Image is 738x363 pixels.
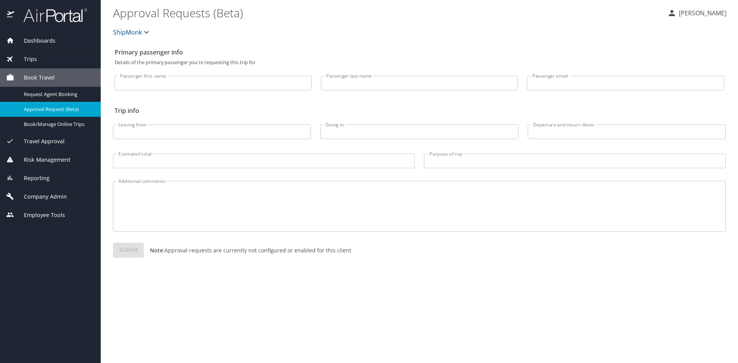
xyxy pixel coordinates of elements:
[14,192,67,201] span: Company Admin
[7,8,15,23] img: icon-airportal.png
[150,247,165,254] strong: Note:
[14,55,37,63] span: Trips
[676,8,726,18] p: [PERSON_NAME]
[14,36,55,45] span: Dashboards
[24,91,91,98] span: Request Agent Booking
[24,106,91,113] span: Approval Request (Beta)
[15,8,87,23] img: airportal-logo.png
[24,121,91,128] span: Book/Manage Online Trips
[664,6,730,20] button: [PERSON_NAME]
[144,246,351,254] p: Approval requests are currently not configured or enabled for this client
[115,46,724,58] h2: Primary passenger info
[115,104,724,117] h2: Trip info
[110,25,154,40] button: ShipMonk
[14,73,55,82] span: Book Travel
[14,211,65,219] span: Employee Tools
[14,174,50,182] span: Reporting
[14,156,70,164] span: Risk Management
[14,137,65,146] span: Travel Approval
[115,60,724,65] p: Details of the primary passenger you're requesting this trip for
[113,1,661,25] h1: Approval Requests (Beta)
[113,27,142,38] span: ShipMonk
